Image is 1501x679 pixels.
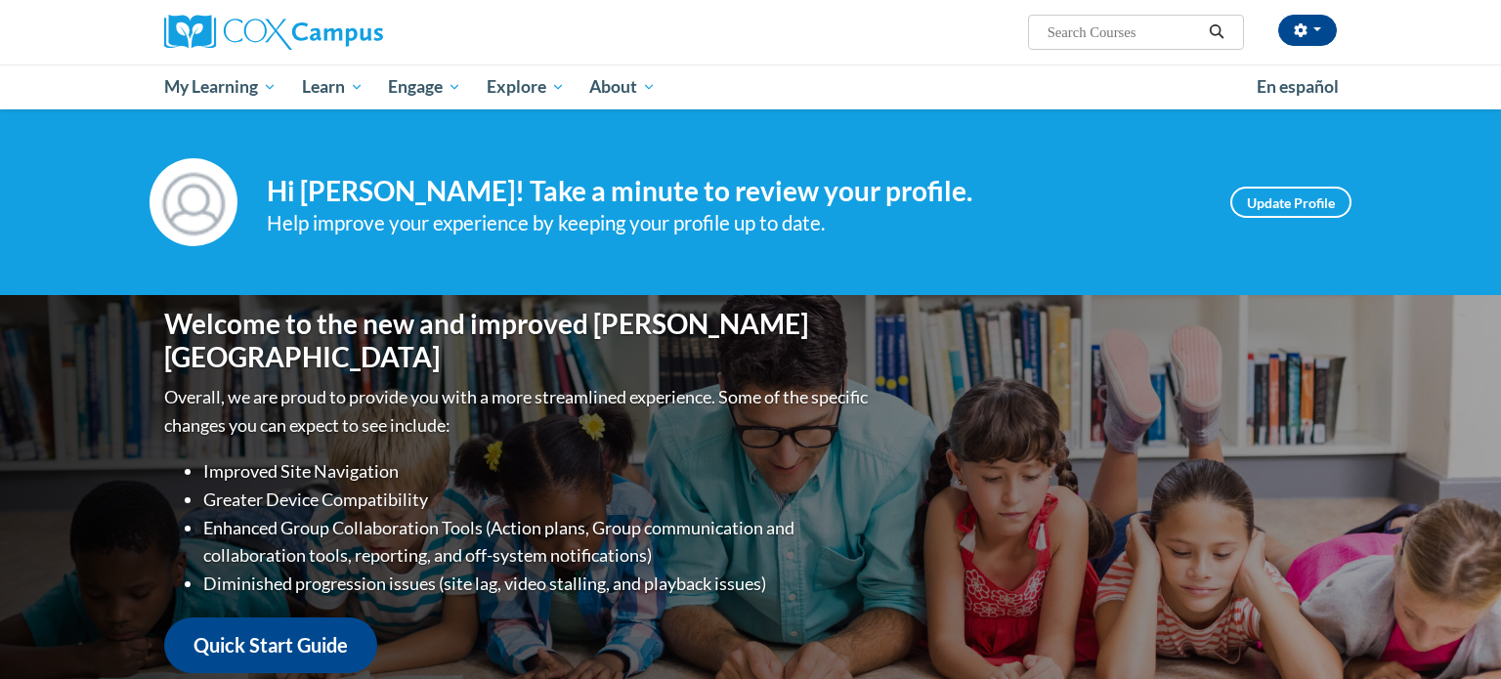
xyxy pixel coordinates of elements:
[164,15,536,50] a: Cox Campus
[1257,76,1339,97] span: En español
[151,64,289,109] a: My Learning
[302,75,364,99] span: Learn
[203,514,873,571] li: Enhanced Group Collaboration Tools (Action plans, Group communication and collaboration tools, re...
[267,207,1201,239] div: Help improve your experience by keeping your profile up to date.
[1278,15,1337,46] button: Account Settings
[589,75,656,99] span: About
[289,64,376,109] a: Learn
[164,308,873,373] h1: Welcome to the new and improved [PERSON_NAME][GEOGRAPHIC_DATA]
[203,457,873,486] li: Improved Site Navigation
[1202,21,1231,44] button: Search
[150,158,237,246] img: Profile Image
[135,64,1366,109] div: Main menu
[164,383,873,440] p: Overall, we are proud to provide you with a more streamlined experience. Some of the specific cha...
[474,64,578,109] a: Explore
[164,15,383,50] img: Cox Campus
[164,75,277,99] span: My Learning
[1423,601,1485,663] iframe: Button to launch messaging window
[578,64,669,109] a: About
[203,570,873,598] li: Diminished progression issues (site lag, video stalling, and playback issues)
[375,64,474,109] a: Engage
[164,617,377,673] a: Quick Start Guide
[487,75,565,99] span: Explore
[388,75,461,99] span: Engage
[1046,21,1202,44] input: Search Courses
[203,486,873,514] li: Greater Device Compatibility
[1244,66,1351,107] a: En español
[1230,187,1351,218] a: Update Profile
[267,175,1201,208] h4: Hi [PERSON_NAME]! Take a minute to review your profile.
